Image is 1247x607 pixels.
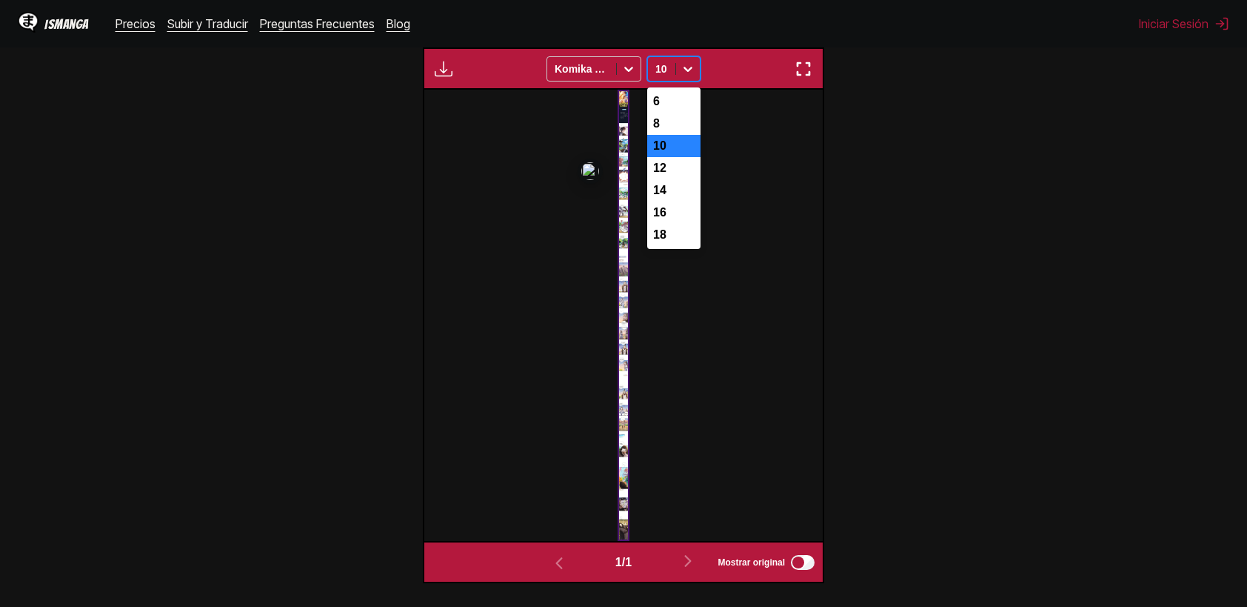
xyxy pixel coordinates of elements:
[791,555,815,570] input: Mostrar original
[647,157,701,179] div: 12
[260,16,375,31] a: Preguntas Frecuentes
[647,113,701,135] div: 8
[618,90,629,541] img: Manga Panel
[718,557,785,568] span: Mostrar original
[18,12,116,36] a: IsManga LogoIsManga
[647,179,701,202] div: 14
[1214,16,1229,31] img: Sign out
[435,60,452,78] img: Download translated images
[1139,16,1229,31] button: Iniciar Sesión
[18,12,39,33] img: IsManga Logo
[550,554,568,572] img: Previous page
[647,202,701,224] div: 16
[167,16,248,31] a: Subir y Traducir
[44,17,89,31] div: IsManga
[647,90,701,113] div: 6
[647,135,701,157] div: 10
[387,16,410,31] a: Blog
[647,224,701,246] div: 18
[679,552,697,570] img: Next page
[795,60,812,78] img: Enter fullscreen
[615,556,632,569] span: 1 / 1
[116,16,156,31] a: Precios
